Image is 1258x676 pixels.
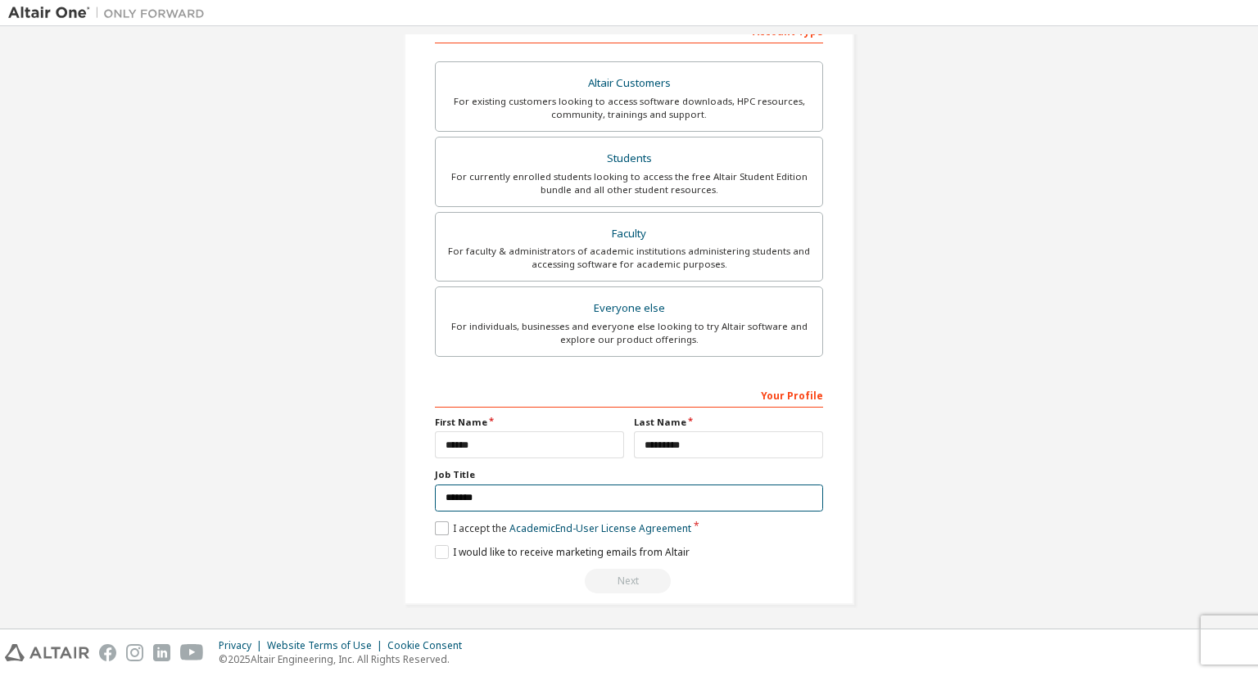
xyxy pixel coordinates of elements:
[99,644,116,661] img: facebook.svg
[435,416,624,429] label: First Name
[267,639,387,652] div: Website Terms of Use
[219,639,267,652] div: Privacy
[219,652,472,666] p: © 2025 Altair Engineering, Inc. All Rights Reserved.
[180,644,204,661] img: youtube.svg
[446,223,812,246] div: Faculty
[446,95,812,121] div: For existing customers looking to access software downloads, HPC resources, community, trainings ...
[446,297,812,320] div: Everyone else
[435,521,691,535] label: I accept the
[435,468,823,481] label: Job Title
[634,416,823,429] label: Last Name
[435,569,823,593] div: Email already exists
[446,245,812,271] div: For faculty & administrators of academic institutions administering students and accessing softwa...
[153,644,170,661] img: linkedin.svg
[435,545,690,559] label: I would like to receive marketing emails from Altair
[387,639,472,652] div: Cookie Consent
[5,644,89,661] img: altair_logo.svg
[446,147,812,170] div: Students
[435,381,823,408] div: Your Profile
[446,72,812,95] div: Altair Customers
[509,521,691,535] a: Academic End-User License Agreement
[446,320,812,346] div: For individuals, businesses and everyone else looking to try Altair software and explore our prod...
[126,644,143,661] img: instagram.svg
[446,170,812,196] div: For currently enrolled students looking to access the free Altair Student Edition bundle and all ...
[8,5,213,21] img: Altair One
